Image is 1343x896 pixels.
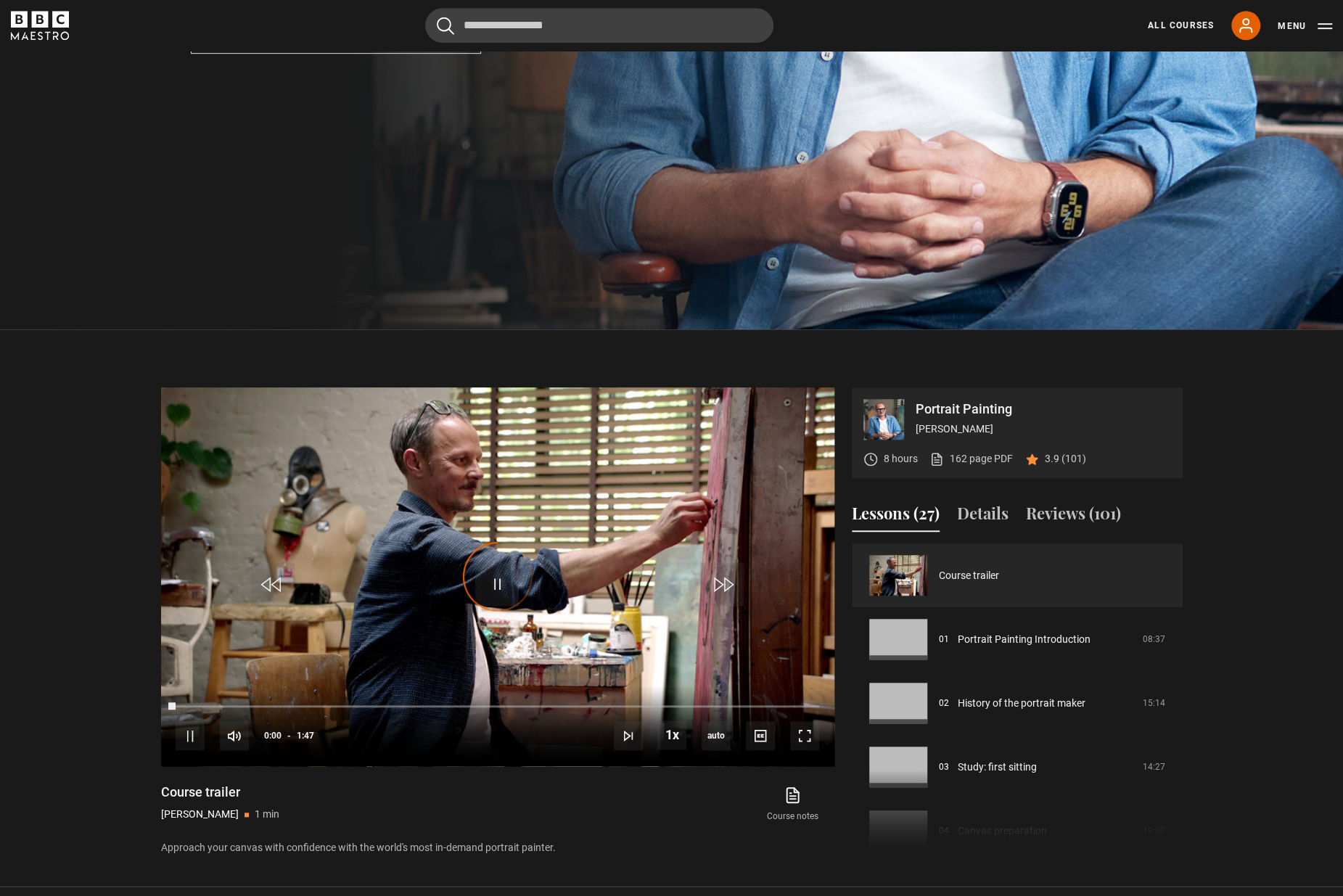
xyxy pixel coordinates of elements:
[702,721,731,750] span: auto
[161,807,239,822] p: [PERSON_NAME]
[1148,19,1214,32] a: All Courses
[657,720,686,749] button: Playback Rate
[437,17,454,35] button: Submit the search query
[884,451,918,467] p: 8 hours
[176,721,205,750] button: Pause
[11,11,69,40] svg: BBC Maestro
[1278,19,1332,33] button: Toggle navigation
[746,721,775,750] button: Captions
[220,721,249,750] button: Mute
[790,721,819,750] button: Fullscreen
[287,731,291,741] span: -
[852,501,940,532] button: Lessons (27)
[1045,451,1086,467] p: 3.9 (101)
[957,501,1009,532] button: Details
[176,705,818,708] div: Progress Bar
[161,784,279,801] h1: Course trailer
[161,840,834,855] p: Approach your canvas with confidence with the world's most in-demand portrait painter.
[958,696,1085,711] a: History of the portrait maker
[161,387,834,766] video-js: Video Player
[702,721,731,750] div: Current quality: 720p
[425,8,773,43] input: Search
[958,760,1037,775] a: Study: first sitting
[916,403,1171,416] p: Portrait Painting
[297,723,314,749] span: 1:47
[264,723,282,749] span: 0:00
[614,721,643,750] button: Next Lesson
[916,422,1171,437] p: [PERSON_NAME]
[929,451,1013,467] a: 162 page PDF
[1026,501,1121,532] button: Reviews (101)
[255,807,279,822] p: 1 min
[939,568,999,583] a: Course trailer
[751,784,834,826] a: Course notes
[958,632,1091,647] a: Portrait Painting Introduction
